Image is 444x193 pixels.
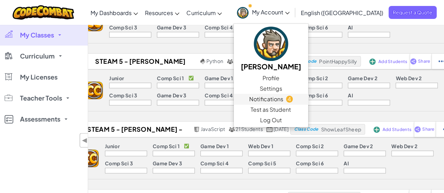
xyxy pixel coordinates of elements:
[234,73,308,83] a: Profile
[81,150,99,167] img: logo
[249,95,283,103] span: Notifications
[422,127,434,131] span: Share
[297,3,387,22] a: English ([GEOGRAPHIC_DATA])
[82,135,88,145] span: ◀
[348,25,353,30] p: AI
[348,92,353,98] p: AI
[105,160,133,166] p: Comp Sci 3
[109,25,137,30] p: Comp Sci 3
[200,143,229,149] p: Game Dev 1
[252,8,290,16] span: My Account
[141,3,183,22] a: Resources
[234,83,308,94] a: Settings
[201,126,225,132] span: JavaScript
[91,9,132,16] span: My Dashboards
[186,9,216,16] span: Curriculum
[205,25,233,30] p: Comp Sci 4
[157,25,186,30] p: Game Dev 3
[344,160,349,166] p: AI
[234,115,308,125] a: Log Out
[80,56,289,67] a: STEAM 5 - [PERSON_NAME] 5S Python 17 Students [DATE]
[153,160,182,166] p: Game Dev 3
[157,92,186,98] p: Game Dev 3
[236,126,263,132] span: 21 Students
[396,75,422,81] p: Web Dev 2
[227,59,233,64] img: MultipleUsers.png
[200,160,228,166] p: Comp Sci 4
[200,59,206,64] img: python.png
[234,26,308,73] a: [PERSON_NAME]
[184,143,189,149] p: ✅
[410,58,417,64] img: IconShare_Purple.svg
[206,58,223,64] span: Python
[294,127,318,131] span: Class Code
[80,56,198,67] h2: STEAM 5 - [PERSON_NAME] 5S
[254,27,288,61] img: avatar
[266,127,273,132] img: calendar.svg
[157,75,184,81] p: Comp Sci 1
[13,5,74,20] img: CodeCombat logo
[193,127,200,132] img: javascript.png
[378,60,407,64] span: Add Students
[418,59,430,63] span: Share
[205,92,233,98] p: Comp Sci 4
[205,75,233,81] p: Game Dev 1
[383,127,411,132] span: Add Students
[228,127,235,132] img: MultipleUsers.png
[300,25,328,30] p: Comp Sci 6
[248,143,273,149] p: Web Dev 1
[234,94,308,104] a: Notifications4
[20,95,62,101] span: Teacher Tools
[248,160,276,166] p: Comp Sci 5
[369,58,376,65] img: IconAddStudents.svg
[300,92,328,98] p: Comp Sci 6
[273,126,289,132] span: [DATE]
[20,53,55,59] span: Curriculum
[301,9,383,16] span: English ([GEOGRAPHIC_DATA])
[414,126,421,132] img: IconShare_Purple.svg
[105,143,120,149] p: Junior
[20,74,58,80] span: My Licenses
[20,32,54,38] span: My Classes
[85,82,103,99] img: logo
[237,7,248,19] img: avatar
[87,3,141,22] a: My Dashboards
[389,6,437,19] a: Request a Quote
[348,75,377,81] p: Game Dev 2
[233,1,293,23] a: My Account
[241,61,301,72] h5: [PERSON_NAME]
[109,75,124,81] p: Junior
[391,143,417,149] p: Web Dev 2
[76,124,290,135] a: STEAM 5 - [PERSON_NAME] - 5J JavaScript 21 Students [DATE]
[344,143,373,149] p: Game Dev 2
[183,3,225,22] a: Curriculum
[373,126,380,133] img: IconAddStudents.svg
[286,96,293,102] span: 4
[296,143,324,149] p: Comp Sci 2
[153,143,180,149] p: Comp Sci 1
[321,126,361,132] span: ShowLeafSheep
[319,58,357,64] span: PointHappySilly
[300,75,328,81] p: Comp Sci 2
[76,124,192,135] h2: STEAM 5 - [PERSON_NAME] - 5J
[296,160,324,166] p: Comp Sci 6
[20,116,60,122] span: Assessments
[234,104,308,115] a: Test as Student
[188,75,194,81] p: ✅
[145,9,173,16] span: Resources
[109,92,137,98] p: Comp Sci 3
